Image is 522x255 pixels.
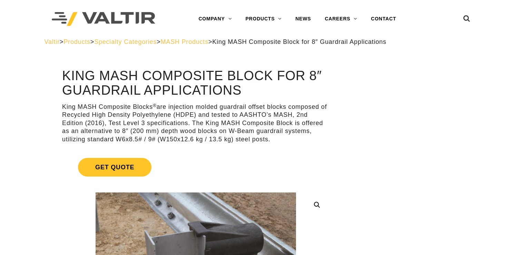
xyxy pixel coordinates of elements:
[62,69,329,98] h1: King MASH Composite Block for 8″ Guardrail Applications
[191,12,238,26] a: COMPANY
[318,12,364,26] a: CAREERS
[94,38,157,45] a: Specialty Categories
[238,12,288,26] a: PRODUCTS
[45,38,60,45] a: Valtir
[63,38,90,45] a: Products
[212,38,386,45] span: King MASH Composite Block for 8″ Guardrail Applications
[288,12,318,26] a: NEWS
[62,150,329,185] a: Get Quote
[161,38,208,45] a: MASH Products
[52,12,155,26] img: Valtir
[364,12,403,26] a: CONTACT
[153,103,157,108] sup: ®
[62,103,329,143] p: King MASH Composite Blocks are injection molded guardrail offset blocks composed of Recycled High...
[78,158,151,177] span: Get Quote
[45,38,478,46] div: > > > >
